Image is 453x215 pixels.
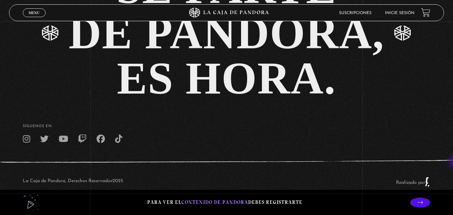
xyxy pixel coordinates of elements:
a: Suscripciones [339,11,372,15]
span: contenido de Pandora [181,199,248,205]
span: Cerrar [26,16,42,21]
a: Realizado por [396,180,430,185]
p: La Caja de Pandora, Derechos Reservados 2025 [23,177,123,187]
h4: SÍguenos en: [23,124,431,128]
span: Menu [29,11,40,15]
a: View your shopping cart [421,8,430,17]
p: Para ver el debes registrarte [147,198,302,207]
a: Inicie sesión [385,11,414,15]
